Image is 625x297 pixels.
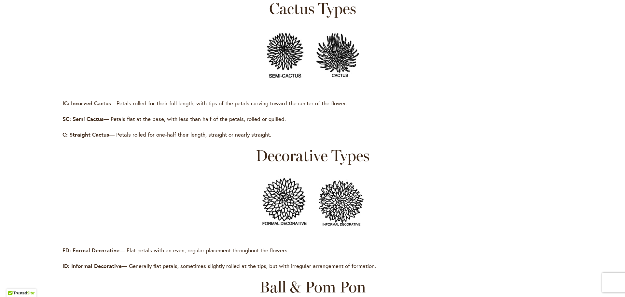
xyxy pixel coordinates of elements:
[313,29,362,80] img: Line drawing of a cactus dahlia
[62,278,562,296] h2: Ball & Pom Pon
[62,246,562,254] p: — Flat petals with an even, regular placement throughout the flowers.
[62,246,119,254] strong: FD: Formal Decorative
[62,146,562,165] h2: Decorative Types
[263,31,305,80] img: Line drawing of a semi-cactus dahlia
[62,131,109,138] strong: C: Straight Cactus
[260,176,309,227] img: Line drawing of a formal decorative dahlia.
[62,99,562,107] p: —Petals rolled for their full length, with tips of the petals curving toward the center of the fl...
[62,262,122,270] strong: ID: Informal Decorative
[62,99,111,107] strong: IC: Incurved Cactus
[316,179,365,227] img: Line drawing of a informal decorative dahlia.
[62,115,562,123] p: — Petals flat at the base, with less than half of the petals, rolled or quilled.
[62,262,562,270] p: — Generally flat petals, sometimes slightly rolled at the tips, but with irregular arrangement of...
[62,131,562,139] p: — Petals rolled for one-half their length, straight or nearly straight.
[62,115,104,123] strong: SC: Semi Cactus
